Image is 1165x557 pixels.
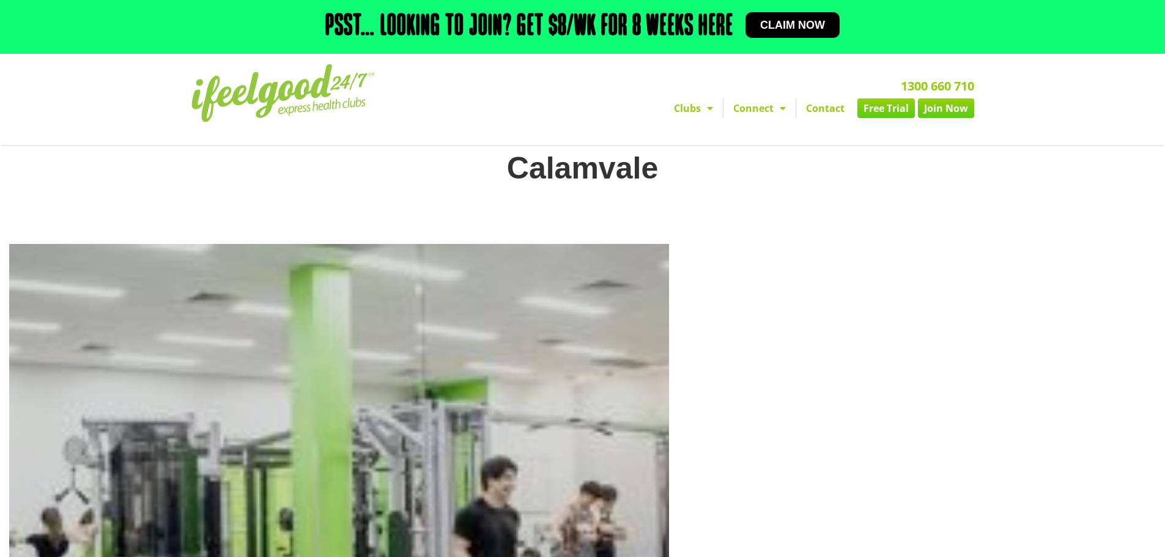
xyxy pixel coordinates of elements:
[470,98,974,118] nav: Menu
[901,78,974,94] a: 1300 660 710
[745,12,840,38] a: Claim now
[760,20,825,31] span: Claim now
[9,150,1156,186] h1: Calamvale
[664,98,723,118] a: Clubs
[857,98,915,118] a: Free Trial
[796,98,854,118] a: Contact
[723,98,796,118] a: Connect
[325,12,733,42] h2: Psst… Looking to join? Get $8/wk for 8 weeks here
[918,98,974,118] a: Join Now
